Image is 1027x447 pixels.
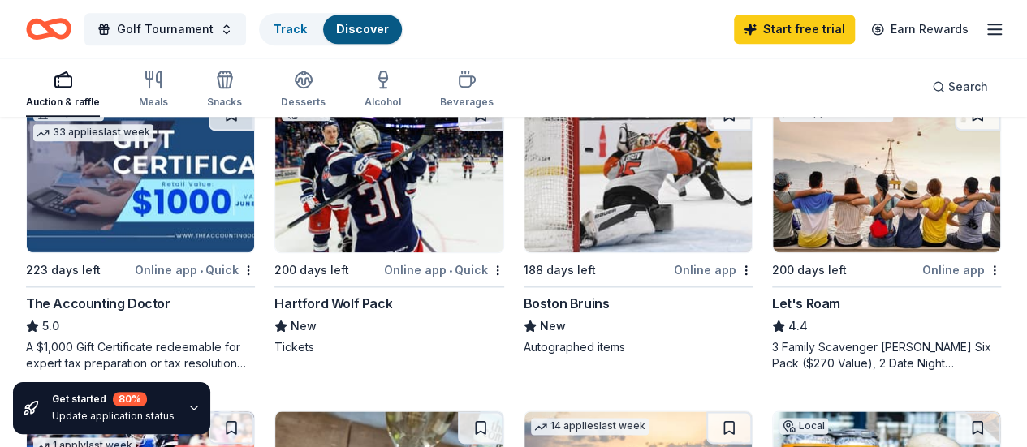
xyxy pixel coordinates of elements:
div: 200 days left [274,260,349,280]
div: 3 Family Scavenger [PERSON_NAME] Six Pack ($270 Value), 2 Date Night Scavenger [PERSON_NAME] Two ... [772,339,1001,372]
a: Start free trial [734,15,855,44]
div: Beverages [440,96,494,109]
div: Local [779,418,828,434]
span: 5.0 [42,316,59,336]
span: • [200,264,203,277]
div: Online app Quick [384,260,504,280]
div: Tickets [274,339,503,355]
img: Image for Let's Roam [773,98,1000,252]
span: Search [948,77,988,97]
a: Image for Let's Roam3 applieslast week200 days leftOnline appLet's Roam4.43 Family Scavenger [PER... [772,97,1001,372]
div: Online app Quick [135,260,255,280]
div: Alcohol [365,96,401,109]
button: Golf Tournament [84,13,246,45]
div: 80 % [113,392,147,406]
button: TrackDiscover [259,13,403,45]
div: 14 applies last week [531,418,649,435]
a: Track [274,22,307,36]
div: Hartford Wolf Pack [274,294,392,313]
div: Online app [922,260,1001,280]
button: Snacks [207,63,242,117]
button: Auction & raffle [26,63,100,117]
button: Search [919,71,1001,103]
div: 223 days left [26,260,101,280]
img: Image for Hartford Wolf Pack [275,98,503,252]
button: Beverages [440,63,494,117]
a: Image for The Accounting DoctorTop rated33 applieslast week223 days leftOnline app•QuickThe Accou... [26,97,255,372]
img: Image for The Accounting Doctor [27,98,254,252]
a: Earn Rewards [861,15,978,44]
img: Image for Boston Bruins [524,98,752,252]
div: Boston Bruins [524,294,610,313]
div: Online app [674,260,753,280]
a: Image for Boston Bruins188 days leftOnline appBoston BruinsNewAutographed items [524,97,753,355]
a: Discover [336,22,389,36]
div: Update application status [52,410,175,423]
div: The Accounting Doctor [26,294,170,313]
div: Autographed items [524,339,753,355]
div: Desserts [281,96,326,109]
span: New [540,316,566,336]
span: New [291,316,317,336]
div: Meals [139,96,168,109]
div: 200 days left [772,260,847,280]
span: Golf Tournament [117,19,214,39]
button: Meals [139,63,168,117]
span: • [449,264,452,277]
div: Get started [52,392,175,406]
a: Home [26,10,71,48]
div: 188 days left [524,260,596,280]
div: 33 applies last week [33,124,153,141]
button: Desserts [281,63,326,117]
button: Alcohol [365,63,401,117]
div: Snacks [207,96,242,109]
div: A $1,000 Gift Certificate redeemable for expert tax preparation or tax resolution services—recipi... [26,339,255,372]
div: Auction & raffle [26,96,100,109]
div: Let's Roam [772,294,840,313]
span: 4.4 [788,316,808,336]
a: Image for Hartford Wolf PackLocal200 days leftOnline app•QuickHartford Wolf PackNewTickets [274,97,503,355]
